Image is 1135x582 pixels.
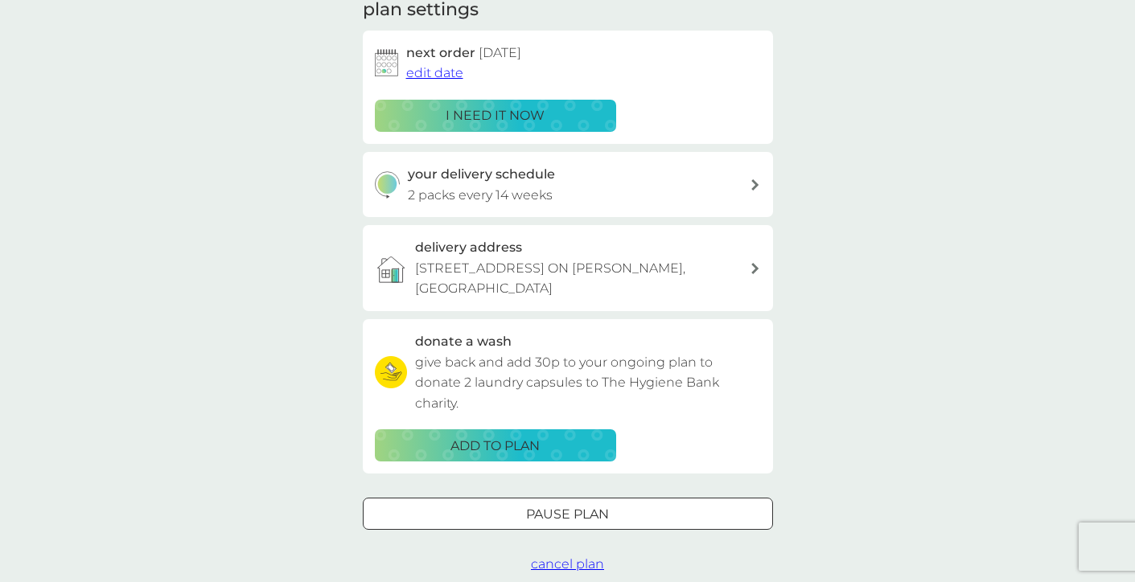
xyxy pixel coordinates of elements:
h2: next order [406,43,521,64]
button: your delivery schedule2 packs every 14 weeks [363,152,773,217]
button: Pause plan [363,498,773,530]
p: give back and add 30p to your ongoing plan to donate 2 laundry capsules to The Hygiene Bank charity. [415,352,761,414]
a: delivery address[STREET_ADDRESS] ON [PERSON_NAME], [GEOGRAPHIC_DATA] [363,225,773,311]
p: ADD TO PLAN [450,436,540,457]
p: [STREET_ADDRESS] ON [PERSON_NAME], [GEOGRAPHIC_DATA] [415,258,750,299]
button: cancel plan [531,554,604,575]
h3: delivery address [415,237,522,258]
span: [DATE] [479,45,521,60]
span: cancel plan [531,556,604,572]
button: edit date [406,63,463,84]
p: Pause plan [526,504,609,525]
button: ADD TO PLAN [375,429,616,461]
h3: your delivery schedule [408,164,555,185]
h3: donate a wash [415,331,512,352]
p: i need it now [446,105,545,126]
p: 2 packs every 14 weeks [408,185,553,206]
button: i need it now [375,100,616,132]
span: edit date [406,65,463,80]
